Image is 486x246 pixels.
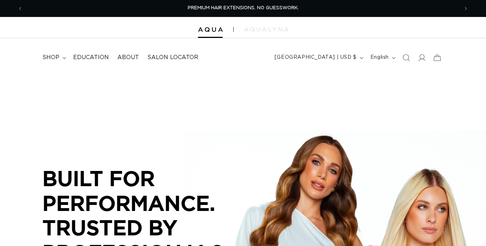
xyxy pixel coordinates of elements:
[12,2,28,15] button: Previous announcement
[270,51,366,64] button: [GEOGRAPHIC_DATA] | USD $
[117,54,139,61] span: About
[458,2,474,15] button: Next announcement
[38,50,69,65] summary: shop
[275,54,357,61] span: [GEOGRAPHIC_DATA] | USD $
[370,54,389,61] span: English
[366,51,398,64] button: English
[42,54,59,61] span: shop
[143,50,203,65] a: Salon Locator
[188,6,299,10] span: PREMIUM HAIR EXTENSIONS. NO GUESSWORK.
[73,54,109,61] span: Education
[147,54,198,61] span: Salon Locator
[198,27,223,32] img: Aqua Hair Extensions
[398,50,414,65] summary: Search
[69,50,113,65] a: Education
[244,27,288,32] img: aqualyna.com
[113,50,143,65] a: About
